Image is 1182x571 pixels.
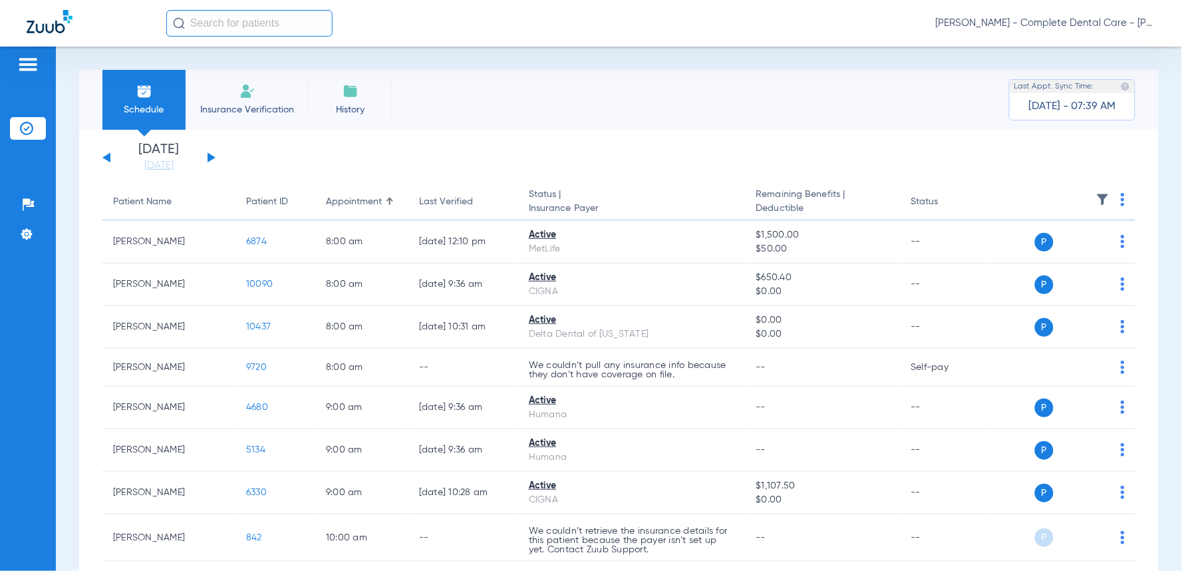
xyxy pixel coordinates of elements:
[901,264,990,306] td: --
[529,285,735,299] div: CIGNA
[112,103,176,116] span: Schedule
[1121,278,1125,291] img: group-dot-blue.svg
[901,514,990,562] td: --
[756,313,890,327] span: $0.00
[326,195,382,209] div: Appointment
[529,493,735,507] div: CIGNA
[408,429,518,472] td: [DATE] 9:36 AM
[529,526,735,554] p: We couldn’t retrieve the insurance details for this patient because the payer isn’t set up yet. C...
[529,327,735,341] div: Delta Dental of [US_STATE]
[1121,401,1125,414] img: group-dot-blue.svg
[529,408,735,422] div: Humana
[315,514,408,562] td: 10:00 AM
[1014,80,1094,93] span: Last Appt. Sync Time:
[102,387,235,429] td: [PERSON_NAME]
[1121,531,1125,544] img: group-dot-blue.svg
[173,17,185,29] img: Search Icon
[419,195,508,209] div: Last Verified
[113,195,172,209] div: Patient Name
[529,228,735,242] div: Active
[196,103,299,116] span: Insurance Verification
[1121,361,1125,374] img: group-dot-blue.svg
[246,488,267,497] span: 6330
[1121,82,1130,91] img: last sync help info
[756,363,766,372] span: --
[102,221,235,264] td: [PERSON_NAME]
[102,514,235,562] td: [PERSON_NAME]
[1035,318,1054,337] span: P
[1121,486,1125,499] img: group-dot-blue.svg
[246,322,271,331] span: 10437
[1035,528,1054,547] span: P
[315,306,408,349] td: 8:00 AM
[756,493,890,507] span: $0.00
[119,143,199,172] li: [DATE]
[1121,320,1125,333] img: group-dot-blue.svg
[1035,484,1054,502] span: P
[756,327,890,341] span: $0.00
[756,202,890,216] span: Deductible
[529,451,735,465] div: Humana
[756,533,766,542] span: --
[529,313,735,327] div: Active
[1121,443,1125,457] img: group-dot-blue.svg
[746,184,901,221] th: Remaining Benefits |
[1121,193,1125,206] img: group-dot-blue.svg
[756,242,890,256] span: $50.00
[319,103,382,116] span: History
[315,387,408,429] td: 9:00 AM
[756,403,766,412] span: --
[901,429,990,472] td: --
[119,159,199,172] a: [DATE]
[756,228,890,242] span: $1,500.00
[1035,399,1054,417] span: P
[239,83,255,99] img: Manual Insurance Verification
[901,221,990,264] td: --
[1029,100,1116,113] span: [DATE] - 07:39 AM
[901,306,990,349] td: --
[529,437,735,451] div: Active
[1096,193,1109,206] img: filter.svg
[529,242,735,256] div: MetLife
[17,57,39,73] img: hamburger-icon
[529,271,735,285] div: Active
[113,195,225,209] div: Patient Name
[102,264,235,306] td: [PERSON_NAME]
[246,403,268,412] span: 4680
[518,184,746,221] th: Status |
[136,83,152,99] img: Schedule
[315,349,408,387] td: 8:00 AM
[756,271,890,285] span: $650.40
[901,184,990,221] th: Status
[408,221,518,264] td: [DATE] 12:10 PM
[408,472,518,514] td: [DATE] 10:28 AM
[246,533,262,542] span: 842
[166,10,333,37] input: Search for patients
[901,387,990,429] td: --
[408,514,518,562] td: --
[315,264,408,306] td: 8:00 AM
[1035,233,1054,252] span: P
[756,479,890,493] span: $1,107.50
[1035,276,1054,294] span: P
[315,472,408,514] td: 9:00 AM
[246,195,288,209] div: Patient ID
[408,387,518,429] td: [DATE] 9:36 AM
[246,195,305,209] div: Patient ID
[419,195,473,209] div: Last Verified
[102,429,235,472] td: [PERSON_NAME]
[246,363,267,372] span: 9720
[27,10,73,33] img: Zuub Logo
[408,306,518,349] td: [DATE] 10:31 AM
[343,83,359,99] img: History
[246,280,273,289] span: 10090
[102,349,235,387] td: [PERSON_NAME]
[408,349,518,387] td: --
[529,479,735,493] div: Active
[1035,441,1054,460] span: P
[315,429,408,472] td: 9:00 AM
[901,349,990,387] td: Self-pay
[756,285,890,299] span: $0.00
[102,306,235,349] td: [PERSON_NAME]
[756,445,766,455] span: --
